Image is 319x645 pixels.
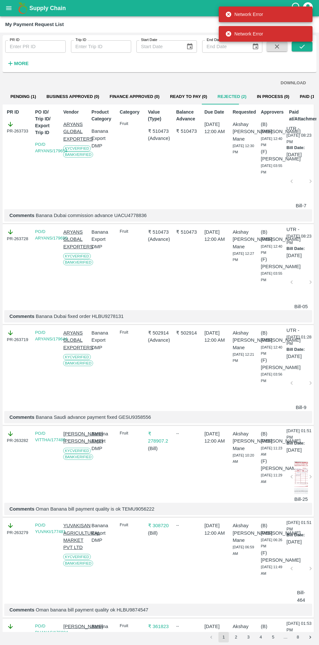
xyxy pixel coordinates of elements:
p: ₹ 510473 [176,128,199,135]
p: UTR - [286,125,299,132]
div: PR-263719 [7,329,30,343]
div: -- [176,623,199,629]
p: Bill-9 [294,404,308,411]
button: Go to page 8 [293,632,303,642]
p: [DATE] [286,151,302,158]
p: ( Bill ) [148,630,171,638]
p: (B) [PERSON_NAME] [261,623,284,638]
b: Comments [9,506,35,512]
p: [DATE] 12:00 AM [204,121,228,135]
p: Akshay [PERSON_NAME] Mane [233,228,256,250]
button: In Process (0) [252,89,295,104]
button: Ready To Pay (0) [165,89,212,104]
p: Banana Export DMP [91,522,115,544]
div: [DATE] 01:51 PM [286,428,312,503]
div: PR-263278 [7,623,30,637]
p: [DATE] [286,538,302,545]
p: UTR - [286,226,299,233]
button: Go to page 4 [256,632,266,642]
p: Banana Export DMP [91,329,115,351]
button: Rejected (2) [212,89,252,104]
a: PO/D ARYANS/179654 [35,142,67,153]
p: ( Advance ) [148,135,171,142]
button: DOWNLOAD [278,77,309,89]
span: Bank Verified [63,360,93,366]
p: Akshay [PERSON_NAME] Mane [233,623,256,645]
span: [DATE] 03:56 PM [261,372,282,383]
p: (B) [PERSON_NAME] [261,228,284,243]
span: Bank Verified [63,152,93,158]
button: Choose date [184,40,196,53]
p: Category [120,109,143,116]
p: (F) [PERSON_NAME] [261,549,284,564]
a: PO/D YUVAKI/177481 [35,523,66,534]
strong: More [14,61,29,66]
div: [DATE] 01:28 PM [286,327,312,411]
p: ARYANS GLOBAL EXPORTERS [63,121,86,143]
b: Comments [9,314,35,319]
a: PO/D ARYANS/179644 [35,330,67,341]
button: page 1 [218,632,229,642]
span: [DATE] 12:40 PM [261,244,282,255]
div: Network Error [225,28,263,40]
a: Supply Chain [29,4,291,13]
p: ARYANS GLOBAL EXPORTERS [63,228,86,250]
p: (F) [PERSON_NAME] [261,256,284,270]
span: [DATE] 11:23 AM [261,446,282,457]
b: Supply Chain [29,5,66,11]
span: KYC Verified [63,448,90,454]
span: [DATE] 11:29 AM [261,473,282,484]
p: Requested [233,109,256,116]
b: Comments [9,607,35,612]
p: Banana Export DMP [91,430,115,452]
button: Choose date [249,40,262,53]
b: Comments [9,415,35,420]
input: Enter PR ID [5,40,66,53]
span: KYC Verified [63,253,90,259]
p: (F) [PERSON_NAME] [261,458,284,472]
p: ₹ 502914 [148,329,171,336]
p: [DATE] 12:00 AM [204,430,228,445]
p: [DATE] 12:00 AM [204,522,228,537]
p: (F) [PERSON_NAME] [261,148,284,163]
p: (F) [PERSON_NAME] [261,357,284,371]
button: Go to page 3 [243,632,254,642]
span: KYC Verified [63,554,90,560]
p: Vendor [63,109,86,116]
div: [DATE] 01:51 PM [286,519,312,604]
div: [DATE] 08:23 PM [286,125,312,209]
button: Pending (1) [5,89,41,104]
p: Bill Date: [286,246,305,252]
div: -- [176,430,199,437]
span: [DATE] 10:20 AM [233,453,254,464]
p: Akshay [PERSON_NAME] Mane [233,329,256,351]
p: ₹ 278907.2 [148,430,171,445]
p: ( Bill ) [148,529,171,537]
span: KYC Verified [63,145,90,151]
div: [DATE] 08:23 PM [286,226,312,310]
span: [DATE] 12:27 PM [233,252,254,262]
p: UTR - [286,327,299,334]
span: [DATE] 12:21 PM [233,352,254,363]
span: Bank Verified [63,259,93,265]
p: (B) [PERSON_NAME] [261,430,284,445]
p: Oman Banana bill payment quality is ok TEMU9056222 [9,505,307,513]
p: Bill Date: [286,532,305,538]
p: YUVAKISAN AGRICULTURAL MARKET PVT LTD [63,522,86,551]
p: Bill-25 [294,496,308,503]
div: customer-support [291,2,302,14]
p: [PERSON_NAME] [PERSON_NAME] [63,430,86,445]
p: Balance Advance [176,109,199,122]
label: Trip ID [76,37,86,43]
p: Banana Dubai fixed order HLBU9278131 [9,313,307,320]
p: Banana Dubai commission advance UACU4778836 [9,212,307,219]
input: Start Date [136,40,181,53]
p: ₹ 510473 [176,228,199,236]
nav: pagination navigation [205,632,316,642]
p: (B) [PERSON_NAME] [261,522,284,537]
p: PO ID/ Trip ID/ Export Trip ID [35,109,58,136]
span: [DATE] 03:55 PM [261,271,282,282]
p: Fruit [120,522,143,528]
p: Banana Export DMP [91,128,115,149]
p: [DATE] 12:00 AM [204,623,228,638]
